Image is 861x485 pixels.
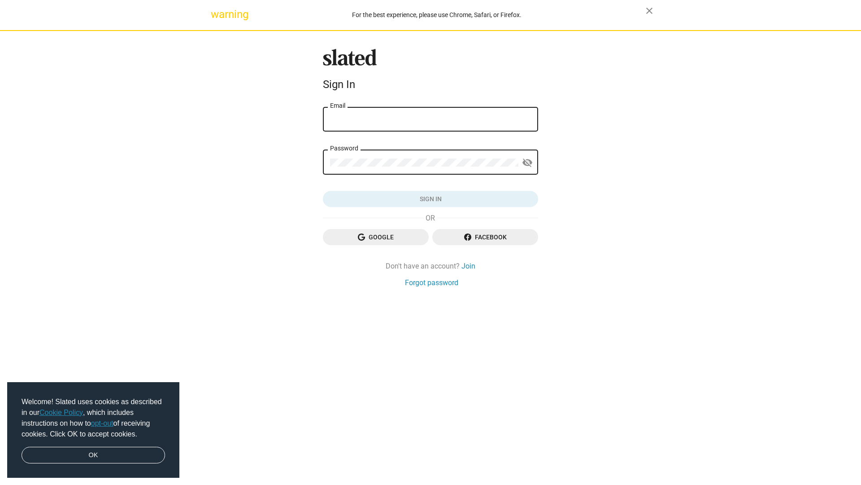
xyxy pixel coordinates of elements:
span: Google [330,229,422,245]
mat-icon: close [644,5,655,16]
a: Cookie Policy [39,409,83,416]
a: opt-out [91,419,113,427]
button: Facebook [432,229,538,245]
a: Forgot password [405,278,458,287]
span: Welcome! Slated uses cookies as described in our , which includes instructions on how to of recei... [22,397,165,440]
mat-icon: visibility_off [522,156,533,170]
span: Facebook [439,229,531,245]
mat-icon: warning [211,9,222,20]
div: For the best experience, please use Chrome, Safari, or Firefox. [228,9,646,21]
button: Show password [518,154,536,172]
sl-branding: Sign In [323,49,538,95]
a: dismiss cookie message [22,447,165,464]
button: Google [323,229,429,245]
div: Don't have an account? [323,261,538,271]
div: cookieconsent [7,382,179,478]
div: Sign In [323,78,538,91]
a: Join [461,261,475,271]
